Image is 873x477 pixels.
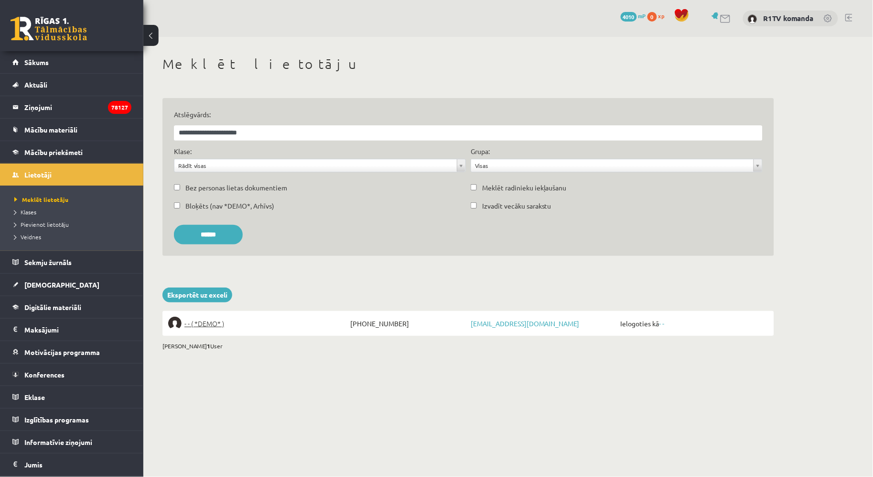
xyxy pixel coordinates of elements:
[178,159,453,172] span: Rādīt visas
[471,146,490,156] label: Grupa:
[24,125,77,134] span: Mācību materiāli
[185,201,274,211] label: Bloķēts (nav *DEMO*, Arhīvs)
[12,251,131,273] a: Sekmju žurnāls
[658,12,665,20] span: xp
[24,96,131,118] legend: Ziņojumi
[764,13,814,23] a: R1TV komanda
[659,319,665,328] a: - -
[348,317,468,330] span: [PHONE_NUMBER]
[12,164,131,186] a: Lietotāji
[24,438,92,446] span: Informatīvie ziņojumi
[174,146,192,156] label: Klase:
[12,386,131,408] a: Eklase
[24,280,99,289] span: [DEMOGRAPHIC_DATA]
[24,319,131,341] legend: Maksājumi
[14,195,134,204] a: Meklēt lietotāju
[12,431,131,453] a: Informatīvie ziņojumi
[168,317,182,330] img: - -
[174,159,465,172] a: Rādīt visas
[12,119,131,141] a: Mācību materiāli
[24,370,65,379] span: Konferences
[108,101,131,114] i: 78127
[12,319,131,341] a: Maksājumi
[471,319,580,328] a: [EMAIL_ADDRESS][DOMAIN_NAME]
[11,17,87,41] a: Rīgas 1. Tālmācības vidusskola
[12,96,131,118] a: Ziņojumi78127
[475,159,750,172] span: Visas
[162,288,232,302] a: Eksportēt uz exceli
[162,56,774,72] h1: Meklēt lietotāju
[24,393,45,401] span: Eklase
[12,454,131,476] a: Jumis
[184,317,224,330] span: - - ( *DEMO* )
[168,317,348,330] a: - - ( *DEMO* )
[24,348,100,356] span: Motivācijas programma
[12,341,131,363] a: Motivācijas programma
[14,233,134,241] a: Veidnes
[482,201,551,211] label: Izvadīt vecāku sarakstu
[647,12,657,22] span: 0
[12,141,131,163] a: Mācību priekšmeti
[14,220,134,229] a: Pievienot lietotāju
[14,233,41,241] span: Veidnes
[14,208,36,216] span: Klases
[618,317,768,330] span: Ielogoties kā
[647,12,669,20] a: 0 xp
[12,409,131,431] a: Izglītības programas
[24,58,49,67] span: Sākums
[14,221,69,228] span: Pievienot lietotāju
[12,274,131,296] a: [DEMOGRAPHIC_DATA]
[12,296,131,318] a: Digitālie materiāli
[621,12,646,20] a: 4010 mP
[14,208,134,216] a: Klases
[207,342,210,350] b: 1
[24,80,47,89] span: Aktuāli
[24,303,81,311] span: Digitālie materiāli
[12,74,131,96] a: Aktuāli
[24,170,52,179] span: Lietotāji
[12,364,131,386] a: Konferences
[471,159,762,172] a: Visas
[24,460,43,469] span: Jumis
[12,51,131,73] a: Sākums
[638,12,646,20] span: mP
[185,183,287,193] label: Bez personas lietas dokumentiem
[162,342,774,350] div: [PERSON_NAME] User
[174,110,763,120] label: Atslēgvārds:
[621,12,637,22] span: 4010
[482,183,567,193] label: Meklēt radinieku iekļaušanu
[24,258,72,266] span: Sekmju žurnāls
[14,196,68,203] span: Meklēt lietotāju
[24,415,89,424] span: Izglītības programas
[748,14,757,24] img: R1TV komanda
[24,148,83,156] span: Mācību priekšmeti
